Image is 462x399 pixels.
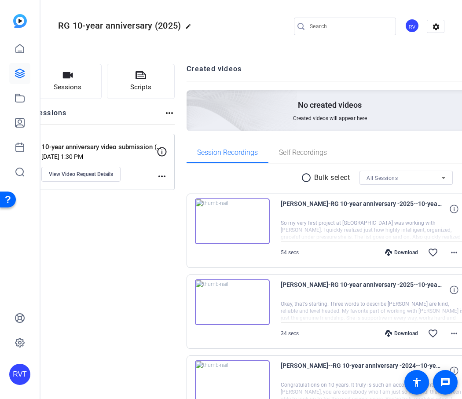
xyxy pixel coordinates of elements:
[41,142,162,152] p: 10-year anniversary video submission (2024)
[34,64,102,99] button: Sessions
[405,18,419,33] div: RV
[49,171,113,178] span: View Video Request Details
[449,247,459,258] mat-icon: more_horiz
[157,171,167,182] mat-icon: more_horiz
[281,249,299,256] span: 54 secs
[281,279,444,300] span: [PERSON_NAME]-RG 10-year anniversary -2025--10-year anniversary video submission -2024- -17598470...
[301,172,314,183] mat-icon: radio_button_unchecked
[314,172,350,183] p: Bulk select
[428,247,438,258] mat-icon: favorite_border
[13,14,27,28] img: blue-gradient.svg
[281,198,444,220] span: [PERSON_NAME]-RG 10-year anniversary -2025--10-year anniversary video submission -2024- -17599401...
[197,149,258,156] span: Session Recordings
[449,328,459,339] mat-icon: more_horiz
[381,330,422,337] div: Download
[58,20,181,31] span: RG 10-year anniversary (2025)
[440,377,451,388] mat-icon: message
[88,3,298,194] img: Creted videos background
[164,108,175,118] mat-icon: more_horiz
[381,249,422,256] div: Download
[405,18,420,34] ngx-avatar: Reingold Video Team
[411,377,422,388] mat-icon: accessibility
[54,82,81,92] span: Sessions
[185,23,196,34] mat-icon: edit
[367,175,398,181] span: All Sessions
[310,21,389,32] input: Search
[9,364,30,385] div: RVT
[281,360,444,381] span: [PERSON_NAME]--RG 10-year anniversary -2024--10-year anniversary video submission -2024- -1758640...
[298,100,362,110] p: No created videos
[293,115,367,122] span: Created videos will appear here
[41,153,157,160] p: [DATE] 1:30 PM
[281,330,299,337] span: 34 secs
[195,279,270,325] img: thumb-nail
[34,108,67,124] h2: Sessions
[279,149,327,156] span: Self Recordings
[428,328,438,339] mat-icon: favorite_border
[130,82,151,92] span: Scripts
[195,198,270,244] img: thumb-nail
[41,167,121,182] button: View Video Request Details
[107,64,175,99] button: Scripts
[427,20,445,33] mat-icon: settings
